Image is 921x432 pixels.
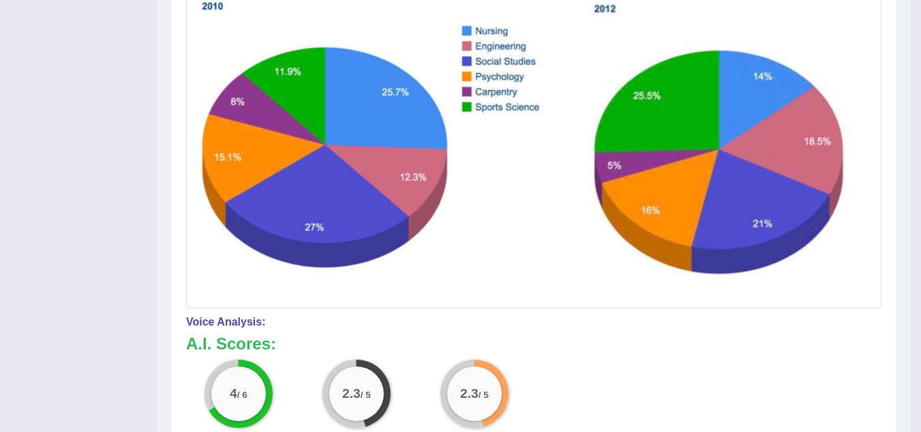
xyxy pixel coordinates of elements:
[237,390,247,401] small: / 6
[361,390,371,401] small: / 5
[342,386,361,401] big: 2.3
[230,386,237,401] big: 4
[186,316,881,328] h4: Voice Analysis:
[186,334,276,353] b: A.I. Scores:
[460,386,479,401] big: 2.3
[479,390,489,401] small: / 5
